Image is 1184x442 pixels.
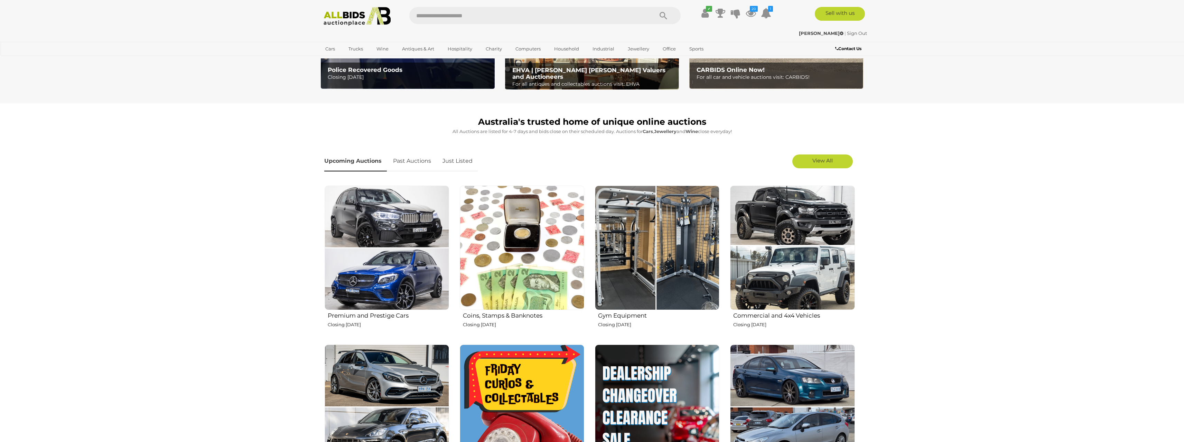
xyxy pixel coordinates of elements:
[325,186,449,310] img: Premium and Prestige Cars
[792,154,853,168] a: View All
[324,151,387,171] a: Upcoming Auctions
[321,55,379,66] a: [GEOGRAPHIC_DATA]
[443,43,477,55] a: Hospitality
[835,46,861,51] b: Contact Us
[686,129,698,134] strong: Wine
[324,185,449,339] a: Premium and Prestige Cars Closing [DATE]
[598,321,719,329] p: Closing [DATE]
[463,321,584,329] p: Closing [DATE]
[733,321,855,329] p: Closing [DATE]
[799,30,843,36] strong: [PERSON_NAME]
[550,43,584,55] a: Household
[700,7,710,19] a: ✔
[598,311,719,319] h2: Gym Equipment
[658,43,680,55] a: Office
[654,129,677,134] strong: Jewellery
[321,43,339,55] a: Cars
[815,7,865,21] a: Sell with us
[328,311,449,319] h2: Premium and Prestige Cars
[328,66,402,73] b: Police Recovered Goods
[344,43,367,55] a: Trucks
[481,43,506,55] a: Charity
[768,6,773,12] i: 1
[460,186,584,310] img: Coins, Stamps & Banknotes
[746,7,756,19] a: 20
[812,157,833,164] span: View All
[459,185,584,339] a: Coins, Stamps & Banknotes Closing [DATE]
[512,80,675,88] p: For all antiques and collectables auctions visit: EHVA
[761,7,771,19] a: 1
[588,43,619,55] a: Industrial
[372,43,393,55] a: Wine
[512,67,665,80] b: EHVA | [PERSON_NAME] [PERSON_NAME] Valuers and Auctioneers
[388,151,436,171] a: Past Auctions
[511,43,545,55] a: Computers
[324,117,860,127] h1: Australia's trusted home of unique online auctions
[505,20,679,90] a: EHVA | Evans Hastings Valuers and Auctioneers EHVA | [PERSON_NAME] [PERSON_NAME] Valuers and Auct...
[685,43,708,55] a: Sports
[646,7,681,24] button: Search
[697,66,765,73] b: CARBIDS Online Now!
[463,311,584,319] h2: Coins, Stamps & Banknotes
[643,129,653,134] strong: Cars
[437,151,478,171] a: Just Listed
[730,185,855,339] a: Commercial and 4x4 Vehicles Closing [DATE]
[750,6,758,12] i: 20
[845,30,846,36] span: |
[328,73,491,82] p: Closing [DATE]
[730,186,855,310] img: Commercial and 4x4 Vehicles
[733,311,855,319] h2: Commercial and 4x4 Vehicles
[697,73,859,82] p: For all car and vehicle auctions visit: CARBIDS!
[706,6,712,12] i: ✔
[320,7,395,26] img: Allbids.com.au
[799,30,845,36] a: [PERSON_NAME]
[328,321,449,329] p: Closing [DATE]
[847,30,867,36] a: Sign Out
[324,128,860,135] p: All Auctions are listed for 4-7 days and bids close on their scheduled day. Auctions for , and cl...
[835,45,863,53] a: Contact Us
[595,185,719,339] a: Gym Equipment Closing [DATE]
[623,43,654,55] a: Jewellery
[398,43,439,55] a: Antiques & Art
[595,186,719,310] img: Gym Equipment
